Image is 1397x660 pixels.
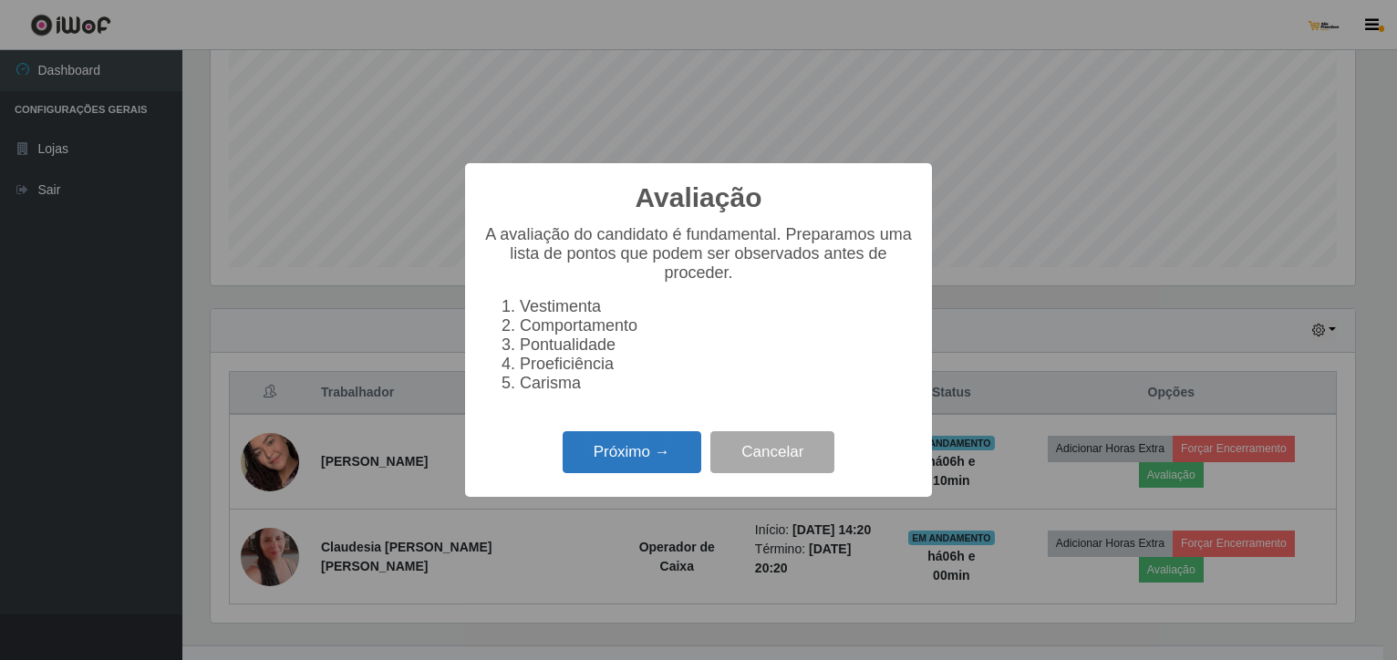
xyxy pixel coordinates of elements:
h2: Avaliação [636,181,762,214]
li: Comportamento [520,316,914,335]
li: Carisma [520,374,914,393]
button: Próximo → [563,431,701,474]
li: Vestimenta [520,297,914,316]
li: Pontualidade [520,335,914,355]
p: A avaliação do candidato é fundamental. Preparamos uma lista de pontos que podem ser observados a... [483,225,914,283]
button: Cancelar [710,431,834,474]
li: Proeficiência [520,355,914,374]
